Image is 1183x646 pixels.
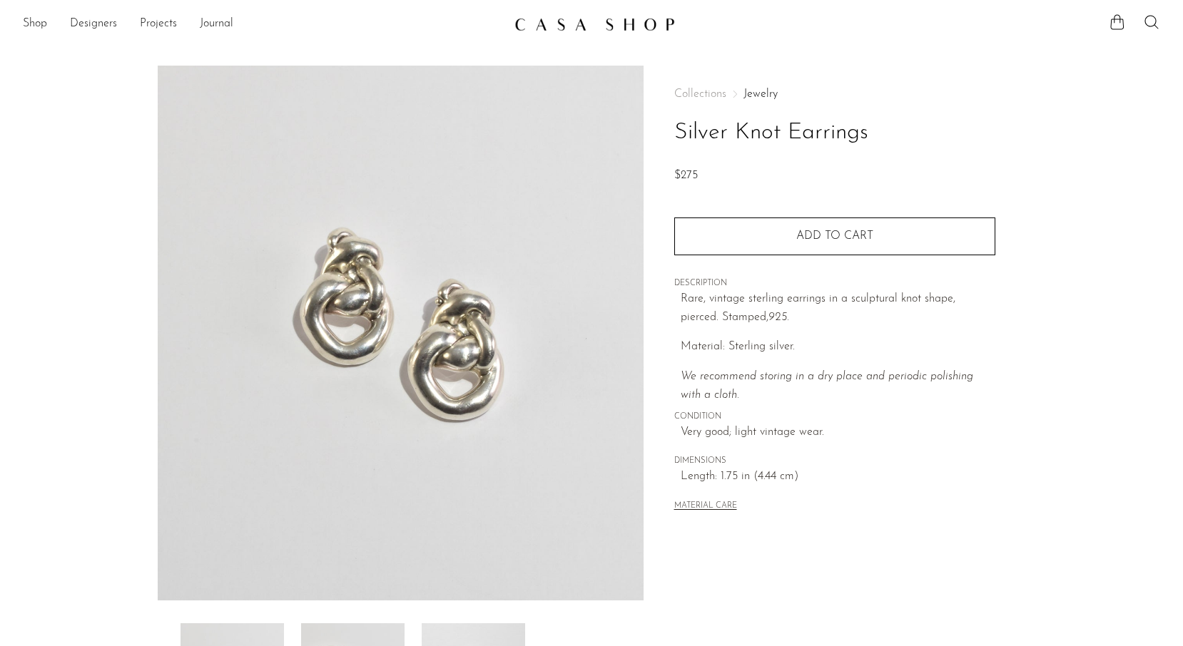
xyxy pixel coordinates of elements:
[674,217,995,255] button: Add to cart
[140,15,177,34] a: Projects
[674,455,995,468] span: DIMENSIONS
[743,88,778,100] a: Jewelry
[23,15,47,34] a: Shop
[70,15,117,34] a: Designers
[674,170,698,181] span: $275
[200,15,233,34] a: Journal
[681,290,995,327] p: Rare, vintage sterling earrings in a sculptural knot shape, pierced. Stamped,
[796,230,873,242] span: Add to cart
[674,501,737,512] button: MATERIAL CARE
[158,66,644,600] img: Silver Knot Earrings
[681,371,973,401] i: We recommend storing in a dry place and periodic polishing with a cloth.
[681,468,995,486] span: Length: 1.75 in (4.44 cm)
[674,88,726,100] span: Collections
[674,115,995,151] h1: Silver Knot Earrings
[674,88,995,100] nav: Breadcrumbs
[674,411,995,424] span: CONDITION
[674,277,995,290] span: DESCRIPTION
[681,424,995,442] span: Very good; light vintage wear.
[768,312,789,323] em: 925.
[23,12,503,36] nav: Desktop navigation
[681,338,995,357] p: Material: Sterling silver.
[23,12,503,36] ul: NEW HEADER MENU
